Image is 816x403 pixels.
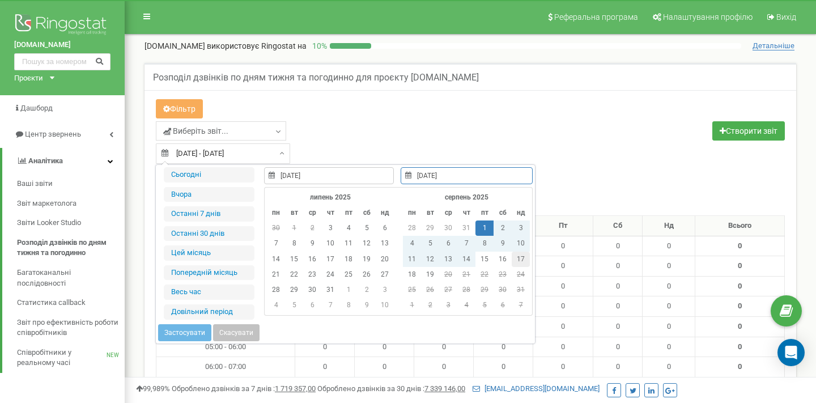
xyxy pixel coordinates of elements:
th: серпень 2025 [421,190,512,205]
li: Довільний період [164,304,254,320]
td: 11 [403,252,421,267]
img: Ringostat logo [14,11,110,40]
td: 17 [321,252,339,267]
span: Багатоканальні послідовності [17,268,119,289]
td: 0 [643,256,695,277]
li: Весь час [164,285,254,300]
td: 5 [421,236,439,251]
td: 27 [439,282,457,298]
td: 0 [643,296,695,317]
div: Open Intercom Messenger [777,339,805,366]
td: 22 [475,267,494,282]
a: [DOMAIN_NAME] [14,40,110,50]
td: 4 [457,298,475,313]
td: 0 [593,236,643,256]
td: 4 [403,236,421,251]
td: 19 [421,267,439,282]
td: 7 [512,298,530,313]
td: 31 [457,220,475,236]
span: Звіт про ефективність роботи співробітників [17,317,119,338]
th: Пт [533,216,593,236]
span: Дашборд [20,104,53,112]
td: 25 [339,267,358,282]
span: Розподіл дзвінків по дням тижня та погодинно [17,237,119,258]
td: 22 [285,267,303,282]
td: 0 [533,236,593,256]
td: 29 [421,220,439,236]
a: Звіти Looker Studio [17,213,125,233]
td: 9 [494,236,512,251]
th: сб [494,205,512,220]
td: 4 [267,298,285,313]
td: 28 [267,282,285,298]
td: 3 [321,220,339,236]
td: 1 [339,282,358,298]
td: 29 [285,282,303,298]
td: 0 [533,337,593,357]
th: нд [376,205,394,220]
th: пн [267,205,285,220]
td: 3 [512,220,530,236]
a: Звіт про ефективність роботи співробітників [17,313,125,343]
td: 23 [494,267,512,282]
td: 0 [533,316,593,337]
td: 6 [303,298,321,313]
td: 6 [376,220,394,236]
td: 17 [512,252,530,267]
span: Статистика callback [17,298,86,308]
td: 28 [457,282,475,298]
td: 18 [339,252,358,267]
td: 0 [533,296,593,317]
span: Аналiтика [28,156,63,165]
th: сб [358,205,376,220]
strong: 0 [738,282,742,290]
td: 8 [339,298,358,313]
td: 8 [285,236,303,251]
strong: 0 [738,322,742,330]
td: 21 [457,267,475,282]
td: 1 [403,298,421,313]
a: Багатоканальні послідовності [17,263,125,293]
a: Ваші звіти [17,174,125,194]
td: 10 [376,298,394,313]
th: Всього [695,216,784,236]
a: Статистика callback [17,293,125,313]
td: 13 [376,236,394,251]
td: 9 [303,236,321,251]
td: 14 [457,252,475,267]
td: 0 [593,316,643,337]
td: 19 [358,252,376,267]
th: чт [457,205,475,220]
span: Оброблено дзвінків за 7 днів : [172,384,316,393]
td: 15 [285,252,303,267]
td: 0 [533,276,593,296]
a: Виберіть звіт... [156,121,286,141]
td: 0 [643,357,695,377]
td: 2 [358,282,376,298]
div: Проєкти [14,73,43,84]
input: Пошук за номером [14,53,110,70]
td: 20 [376,252,394,267]
li: Вчора [164,187,254,202]
td: 13 [439,252,457,267]
td: 31 [321,282,339,298]
td: 0 [295,357,354,377]
td: 20 [439,267,457,282]
th: Сб [593,216,643,236]
strong: 0 [738,302,742,310]
td: 2 [303,220,321,236]
td: 15 [475,252,494,267]
strong: 0 [738,241,742,250]
strong: 0 [738,342,742,351]
u: 7 339 146,00 [424,384,465,393]
td: 29 [475,282,494,298]
td: 30 [267,220,285,236]
span: Звіти Looker Studio [17,218,81,228]
a: Звіт маркетолога [17,194,125,214]
td: 9 [358,298,376,313]
td: 0 [295,337,354,357]
td: 0 [593,337,643,357]
td: 27 [376,267,394,282]
td: 24 [512,267,530,282]
button: Фільтр [156,99,203,118]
